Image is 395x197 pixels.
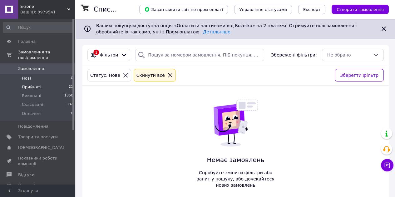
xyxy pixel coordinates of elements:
[144,7,223,12] span: Завантажити звіт по пром-оплаті
[22,93,41,99] span: Виконані
[195,155,277,165] span: Немає замовлень
[22,76,31,81] span: Нові
[94,6,157,13] h1: Список замовлень
[22,84,41,90] span: Прийняті
[18,66,44,71] span: Замовлення
[303,7,321,12] span: Експорт
[18,134,58,140] span: Товари та послуги
[335,69,384,81] button: Зберегти фільтр
[381,159,393,171] button: Чат з покупцем
[20,9,75,15] div: Ваш ID: 3979541
[195,170,277,188] span: Спробуйте змінити фільтри або запит у пошуку, або дочекайтеся нових замовлень
[71,76,73,81] span: 0
[89,72,121,79] div: Статус: Нове
[332,5,389,14] button: Створити замовлення
[18,124,48,129] span: Повідомлення
[18,172,34,178] span: Відгуки
[96,23,357,34] span: Вашим покупцям доступна опція «Оплатити частинами від Rozetka» на 2 платежі. Отримуйте нові замов...
[67,102,73,107] span: 332
[71,111,73,116] span: 0
[22,111,42,116] span: Оплачені
[135,49,264,61] input: Пошук за номером замовлення, ПІБ покупця, номером телефону, Email, номером накладної
[18,183,35,188] span: Покупці
[135,72,166,79] div: Cкинути все
[18,155,58,167] span: Показники роботи компанії
[327,52,371,58] div: Не обрано
[3,22,74,33] input: Пошук
[234,5,292,14] button: Управління статусами
[337,7,384,12] span: Створити замовлення
[203,29,230,34] a: Детальніше
[18,145,64,150] span: [DEMOGRAPHIC_DATA]
[100,52,118,58] span: Фільтри
[325,7,389,12] a: Створити замовлення
[22,102,43,107] span: Скасовані
[64,93,73,99] span: 1850
[298,5,326,14] button: Експорт
[239,7,287,12] span: Управління статусами
[18,49,75,61] span: Замовлення та повідомлення
[271,52,317,58] span: Збережені фільтри:
[340,72,378,79] span: Зберегти фільтр
[139,5,228,14] button: Завантажити звіт по пром-оплаті
[18,39,36,44] span: Головна
[20,4,67,9] span: E-zone
[69,84,73,90] span: 21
